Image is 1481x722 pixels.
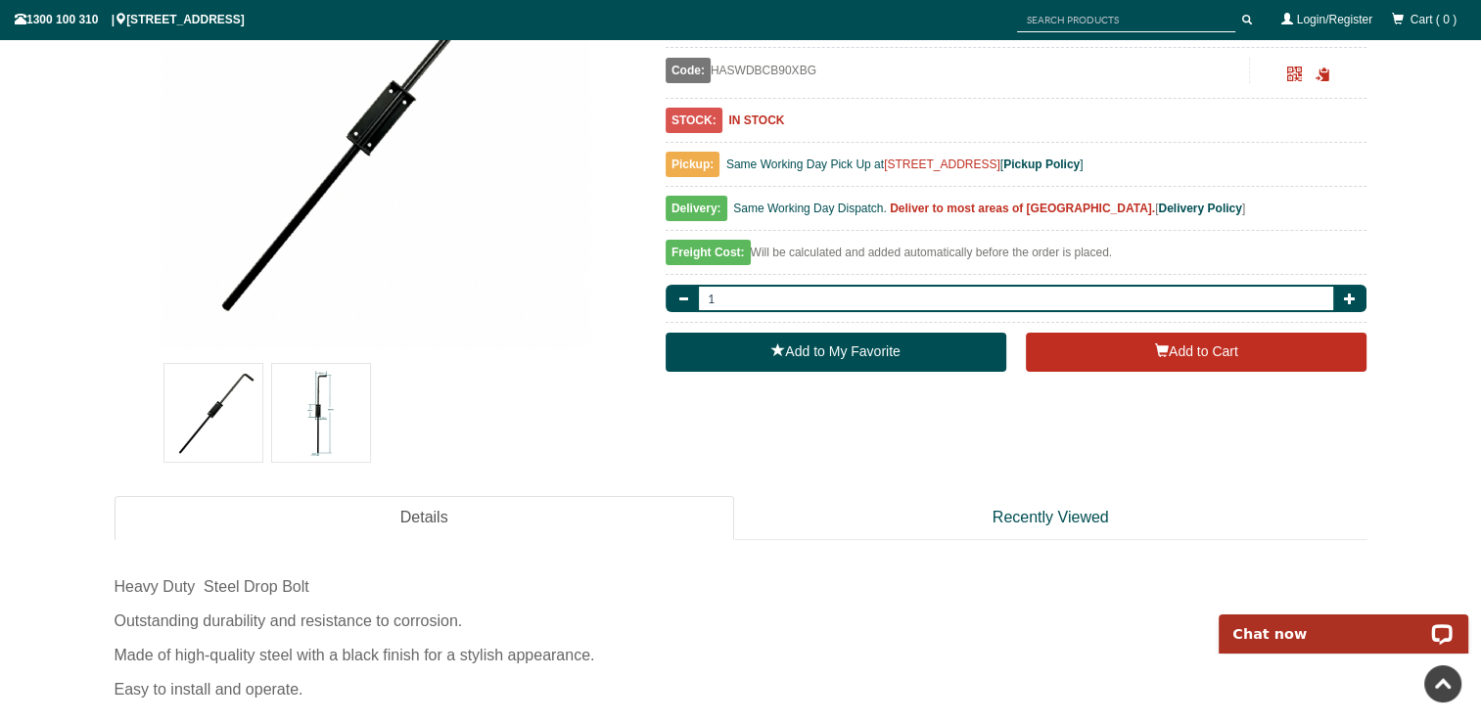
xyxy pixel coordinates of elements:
button: Add to Cart [1026,333,1366,372]
img: 600mm Heavy Duty Steel Drop Bolt (Black) [272,364,370,462]
a: Details [115,496,734,540]
a: Add to My Favorite [666,333,1006,372]
a: Login/Register [1297,13,1372,26]
b: IN STOCK [728,113,784,127]
div: [ ] [666,197,1367,231]
div: Made of high-quality steel with a black finish for a stylish appearance. [115,638,1367,672]
span: Delivery: [666,196,727,221]
span: Same Working Day Pick Up at [ ] [726,158,1084,171]
span: 1300 100 310 | [STREET_ADDRESS] [15,13,245,26]
div: Outstanding durability and resistance to corrosion. [115,604,1367,638]
div: Will be calculated and added automatically before the order is placed. [666,241,1367,275]
a: Recently Viewed [734,496,1367,540]
div: Easy to install and operate. [115,672,1367,706]
a: Delivery Policy [1158,202,1241,215]
a: Pickup Policy [1003,158,1080,171]
span: Cart ( 0 ) [1411,13,1457,26]
input: SEARCH PRODUCTS [1017,8,1235,32]
img: 600mm Heavy Duty Steel Drop Bolt (Black) [164,364,262,462]
iframe: LiveChat chat widget [1206,592,1481,654]
b: Deliver to most areas of [GEOGRAPHIC_DATA]. [890,202,1155,215]
span: Code: [666,58,711,83]
span: Pickup: [666,152,719,177]
span: Same Working Day Dispatch. [733,202,887,215]
a: [STREET_ADDRESS] [884,158,1000,171]
div: Heavy Duty Steel Drop Bolt [115,569,1367,604]
a: Click to enlarge and scan to share. [1287,69,1302,83]
span: Click to copy the URL [1315,68,1329,82]
div: HASWDBCB90XBG [666,58,1250,83]
span: Freight Cost: [666,240,751,265]
span: STOCK: [666,108,722,133]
